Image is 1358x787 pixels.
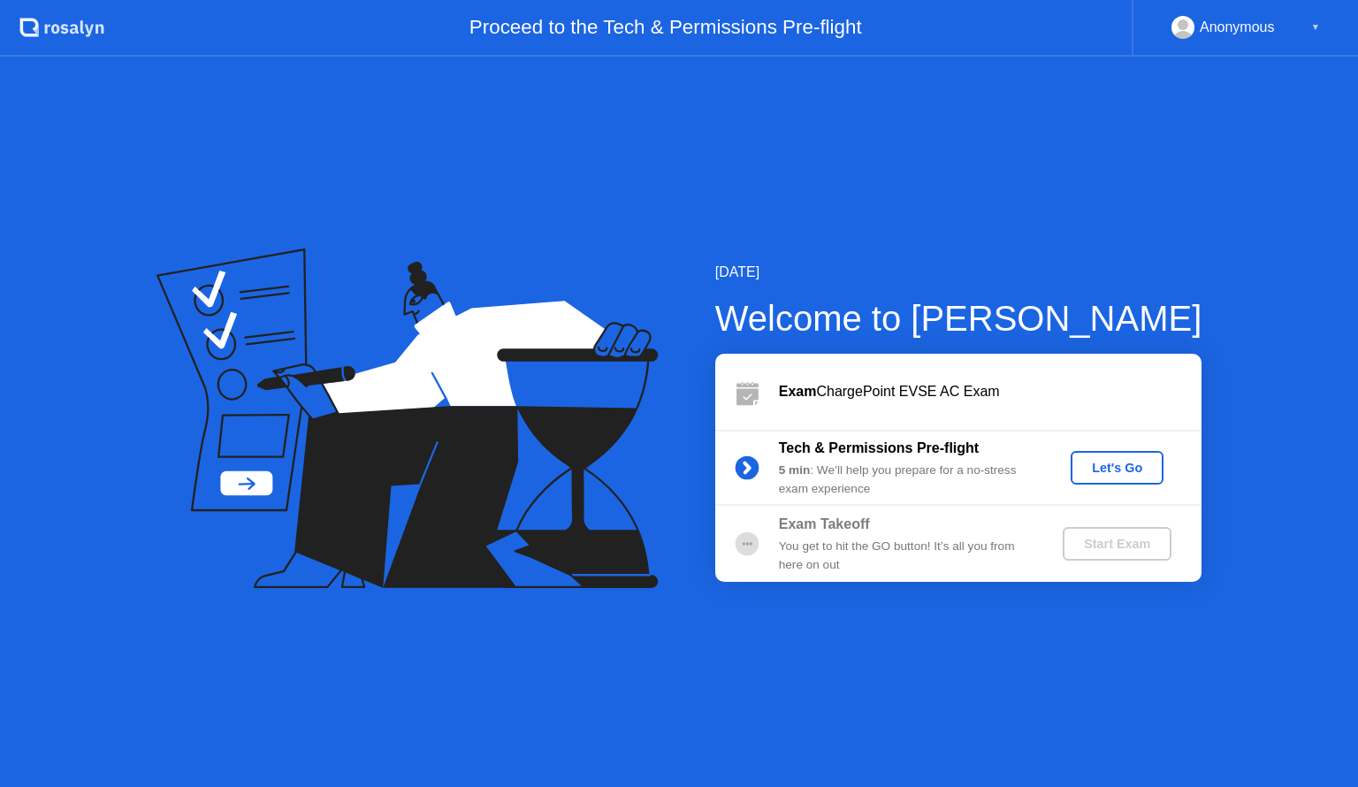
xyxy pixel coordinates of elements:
div: ChargePoint EVSE AC Exam [779,381,1202,402]
div: Anonymous [1200,16,1275,39]
div: Let's Go [1078,461,1156,475]
b: Exam [779,384,817,399]
b: Exam Takeoff [779,516,870,531]
div: Welcome to [PERSON_NAME] [715,292,1202,345]
button: Start Exam [1063,527,1171,561]
b: 5 min [779,463,811,477]
b: Tech & Permissions Pre-flight [779,440,979,455]
div: ▼ [1311,16,1320,39]
div: Start Exam [1070,537,1164,551]
div: : We’ll help you prepare for a no-stress exam experience [779,462,1034,498]
button: Let's Go [1071,451,1163,485]
div: [DATE] [715,262,1202,283]
div: You get to hit the GO button! It’s all you from here on out [779,538,1034,574]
